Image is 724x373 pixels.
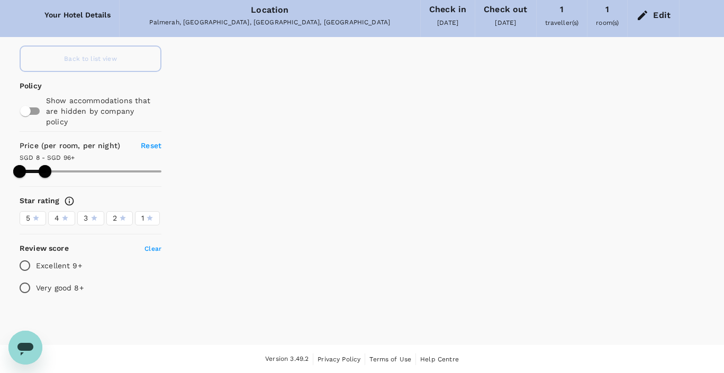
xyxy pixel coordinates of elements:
[560,2,564,17] div: 1
[141,213,144,224] span: 1
[20,154,75,161] span: SGD 8 - SGD 96+
[36,283,84,293] p: Very good 8+
[20,80,28,91] p: Policy
[369,353,411,365] a: Terms of Use
[8,331,42,365] iframe: Button to launch messaging window
[495,19,516,26] span: [DATE]
[20,46,161,72] a: Back to list view
[437,19,458,26] span: [DATE]
[369,356,411,363] span: Terms of Use
[20,195,60,207] h6: Star rating
[318,356,360,363] span: Privacy Policy
[265,354,309,365] span: Version 3.49.2
[84,213,88,224] span: 3
[36,260,82,271] p: Excellent 9+
[596,19,619,26] span: room(s)
[44,10,111,21] h6: Your Hotel Details
[64,55,117,62] span: Back to list view
[141,141,161,150] span: Reset
[36,305,65,315] p: Good 7+
[545,19,579,26] span: traveller(s)
[605,2,609,17] div: 1
[46,95,158,127] p: Show accommodations that are hidden by company policy
[113,213,117,224] span: 2
[144,245,161,252] span: Clear
[26,213,30,224] span: 5
[318,353,360,365] a: Privacy Policy
[429,2,466,17] div: Check in
[20,243,69,254] h6: Review score
[420,356,459,363] span: Help Centre
[20,140,126,152] h6: Price (per room, per night)
[484,2,527,17] div: Check out
[653,8,671,23] div: Edit
[251,3,288,17] div: Location
[128,17,412,28] div: Palmerah, [GEOGRAPHIC_DATA], [GEOGRAPHIC_DATA], [GEOGRAPHIC_DATA]
[420,353,459,365] a: Help Centre
[55,213,59,224] span: 4
[64,196,75,206] svg: Star ratings are awarded to properties to represent the quality of services, facilities, and amen...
